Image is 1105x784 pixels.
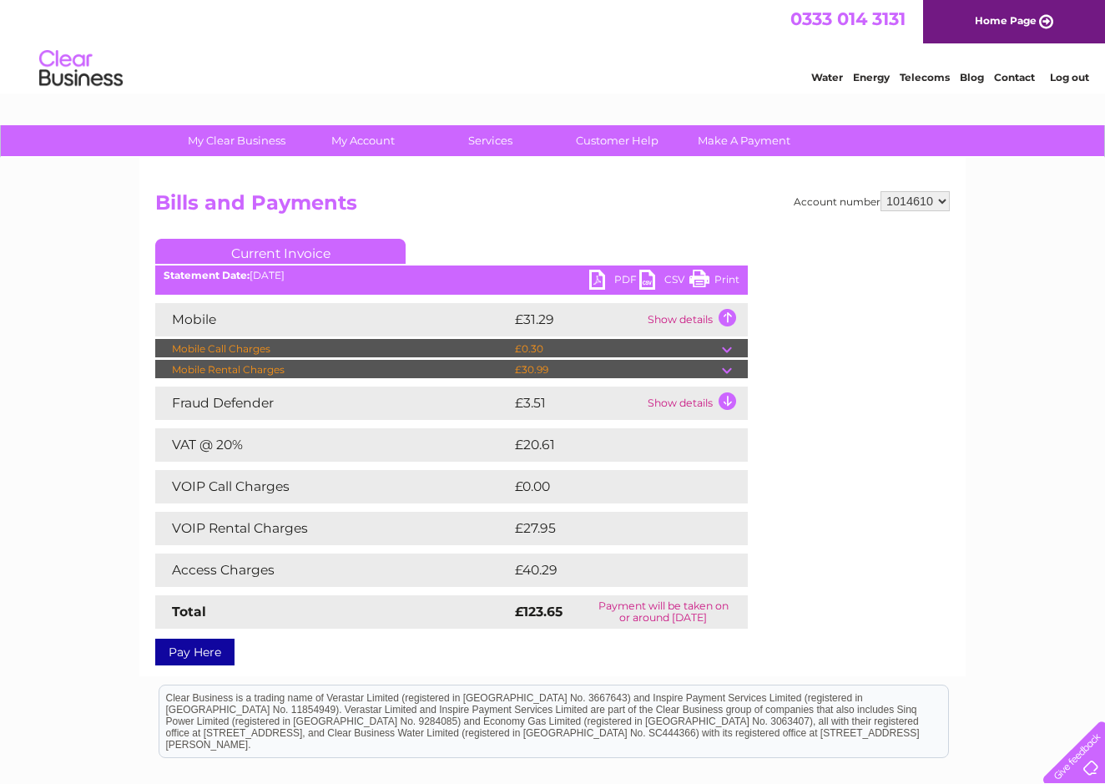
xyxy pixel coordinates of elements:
a: Current Invoice [155,239,406,264]
a: Pay Here [155,639,235,665]
td: VOIP Call Charges [155,470,511,503]
a: My Account [295,125,432,156]
a: 0333 014 3131 [790,8,906,29]
td: £0.30 [511,339,722,359]
td: Show details [643,303,748,336]
td: Access Charges [155,554,511,587]
td: Payment will be taken on or around [DATE] [579,595,748,629]
div: Account number [794,191,950,211]
a: Make A Payment [675,125,813,156]
td: £3.51 [511,387,643,420]
td: Show details [643,387,748,420]
td: VAT @ 20% [155,428,511,462]
a: Customer Help [548,125,686,156]
td: VOIP Rental Charges [155,512,511,545]
h2: Bills and Payments [155,191,950,223]
a: Services [421,125,559,156]
b: Statement Date: [164,269,250,281]
strong: £123.65 [515,604,563,620]
a: Log out [1050,71,1089,83]
a: Print [689,270,739,294]
td: Fraud Defender [155,387,511,420]
td: £20.61 [511,428,713,462]
td: £31.29 [511,303,643,336]
a: CSV [639,270,689,294]
td: Mobile [155,303,511,336]
strong: Total [172,604,206,620]
a: Water [811,71,843,83]
a: Contact [994,71,1035,83]
a: Blog [960,71,984,83]
td: Mobile Rental Charges [155,360,511,380]
a: Energy [853,71,890,83]
div: [DATE] [155,270,748,281]
a: Telecoms [900,71,950,83]
img: logo.png [38,43,124,94]
div: Clear Business is a trading name of Verastar Limited (registered in [GEOGRAPHIC_DATA] No. 3667643... [159,9,948,81]
a: My Clear Business [168,125,305,156]
td: £0.00 [511,470,709,503]
td: £30.99 [511,360,722,380]
td: Mobile Call Charges [155,339,511,359]
a: PDF [589,270,639,294]
td: £40.29 [511,554,714,587]
td: £27.95 [511,512,714,545]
